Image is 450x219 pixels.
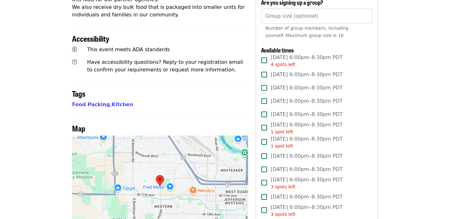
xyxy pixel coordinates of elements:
span: [DATE] 6:00pm–8:30pm PDT [271,111,343,118]
span: [DATE] 6:00pm–8:30pm PDT [271,121,343,135]
input: [object Object] [261,9,373,24]
span: 1 spot left [271,129,293,134]
span: [DATE] 6:00pm–8:30pm PDT [271,166,343,173]
span: 4 spots left [271,62,295,67]
span: 1 spot left [271,143,293,149]
span: Have accessibility questions? Reply to your registration email to confirm your requirements or re... [87,59,243,73]
span: Tags [72,88,85,99]
a: Kitchen [112,101,133,107]
span: Map [72,123,85,134]
span: [DATE] 6:00pm–8:30pm PDT [271,84,343,92]
span: 3 spots left [271,184,295,189]
span: [DATE] 6:00pm–8:30pm PDT [271,71,343,78]
span: [DATE] 6:00pm–8:30pm PDT [271,204,343,218]
span: [DATE] 6:00pm–8:30pm PDT [271,152,343,160]
span: [DATE] 6:00pm–8:30pm PDT [271,193,343,201]
span: This event meets ADA standards [87,46,170,52]
span: , [72,101,112,107]
span: [DATE] 6:00pm–8:30pm PDT [271,135,343,149]
span: [DATE] 6:00pm–8:30pm PDT [271,54,343,68]
i: question-circle icon [72,59,77,65]
span: [DATE] 6:00pm–8:30pm PDT [271,176,343,190]
span: Accessibility [72,33,109,44]
span: Available times [261,46,294,54]
span: 3 spots left [271,212,295,217]
span: Number of group members, including yourself. Maximum group size is 16 [265,26,349,38]
a: Food Packing [72,101,110,107]
span: [DATE] 6:00pm–8:30pm PDT [271,97,343,105]
i: universal-access icon [72,46,77,52]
